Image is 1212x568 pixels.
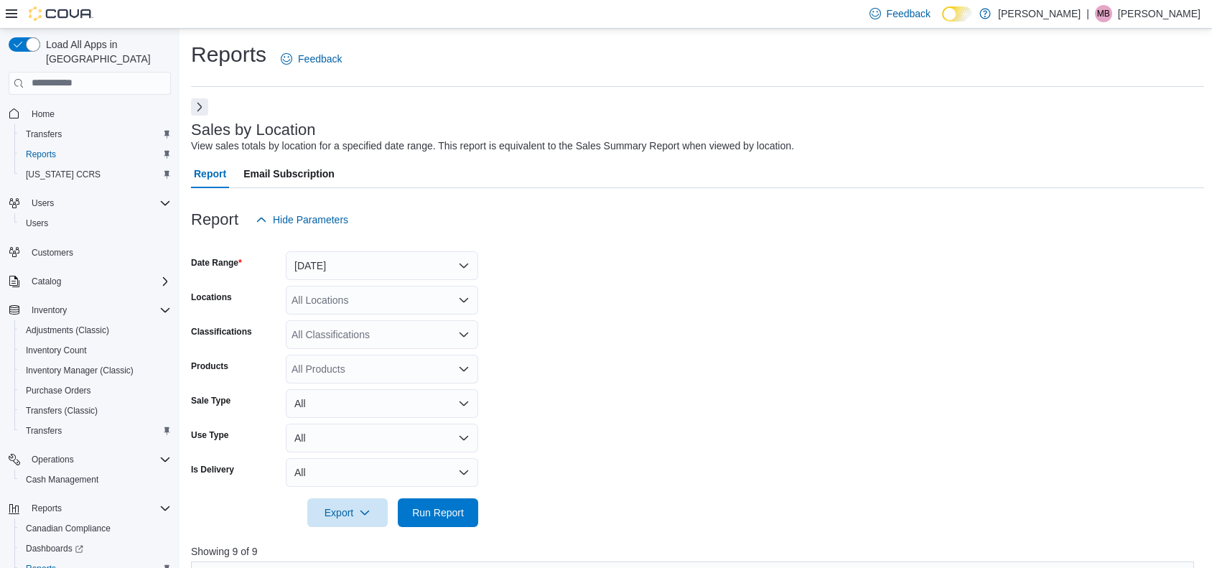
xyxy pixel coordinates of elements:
span: Home [32,108,55,120]
span: Reports [32,503,62,514]
span: Canadian Compliance [26,523,111,534]
button: Catalog [26,273,67,290]
button: Inventory Count [14,340,177,360]
p: [PERSON_NAME] [1118,5,1201,22]
span: Feedback [887,6,931,21]
span: Load All Apps in [GEOGRAPHIC_DATA] [40,37,171,66]
input: Dark Mode [942,6,972,22]
span: Reports [26,500,171,517]
span: Adjustments (Classic) [20,322,171,339]
button: Transfers [14,421,177,441]
span: Export [316,498,379,527]
button: Reports [14,144,177,164]
p: [PERSON_NAME] [998,5,1081,22]
span: Users [20,215,171,232]
a: Inventory Manager (Classic) [20,362,139,379]
button: Hide Parameters [250,205,354,234]
button: Operations [3,450,177,470]
button: Catalog [3,271,177,292]
span: Purchase Orders [26,385,91,396]
button: [US_STATE] CCRS [14,164,177,185]
span: Inventory Manager (Classic) [26,365,134,376]
span: Customers [32,247,73,259]
span: Email Subscription [243,159,335,188]
label: Products [191,360,228,372]
span: Transfers [26,425,62,437]
button: Transfers (Classic) [14,401,177,421]
button: Users [14,213,177,233]
span: Cash Management [20,471,171,488]
a: Dashboards [20,540,89,557]
span: Inventory [32,304,67,316]
button: Transfers [14,124,177,144]
p: | [1086,5,1089,22]
button: Home [3,103,177,124]
button: Canadian Compliance [14,518,177,539]
span: Users [32,197,54,209]
button: Operations [26,451,80,468]
span: Feedback [298,52,342,66]
button: Reports [26,500,67,517]
span: Catalog [32,276,61,287]
span: Users [26,195,171,212]
button: All [286,458,478,487]
span: Transfers (Classic) [20,402,171,419]
a: Cash Management [20,471,104,488]
span: Dashboards [26,543,83,554]
button: Inventory [26,302,73,319]
span: Washington CCRS [20,166,171,183]
h1: Reports [191,40,266,69]
span: Canadian Compliance [20,520,171,537]
button: Open list of options [458,294,470,306]
a: [US_STATE] CCRS [20,166,106,183]
a: Dashboards [14,539,177,559]
label: Date Range [191,257,242,269]
button: Reports [3,498,177,518]
a: Canadian Compliance [20,520,116,537]
button: Users [26,195,60,212]
a: Users [20,215,54,232]
button: All [286,389,478,418]
button: Inventory [3,300,177,320]
button: All [286,424,478,452]
button: Purchase Orders [14,381,177,401]
span: Inventory Count [26,345,87,356]
a: Home [26,106,60,123]
span: Transfers [20,422,171,439]
span: Run Report [412,506,464,520]
a: Purchase Orders [20,382,97,399]
button: Users [3,193,177,213]
a: Feedback [275,45,348,73]
label: Use Type [191,429,228,441]
span: Transfers (Classic) [26,405,98,416]
label: Classifications [191,326,252,337]
div: Marilyn Berrys [1095,5,1112,22]
img: Cova [29,6,93,21]
button: Open list of options [458,329,470,340]
span: Catalog [26,273,171,290]
a: Transfers [20,126,67,143]
span: Operations [26,451,171,468]
button: [DATE] [286,251,478,280]
a: Reports [20,146,62,163]
a: Customers [26,244,79,261]
label: Locations [191,292,232,303]
span: Inventory [26,302,171,319]
a: Inventory Count [20,342,93,359]
span: MB [1097,5,1110,22]
span: [US_STATE] CCRS [26,169,101,180]
span: Purchase Orders [20,382,171,399]
h3: Report [191,211,238,228]
button: Cash Management [14,470,177,490]
span: Cash Management [26,474,98,485]
span: Hide Parameters [273,213,348,227]
span: Users [26,218,48,229]
span: Transfers [20,126,171,143]
button: Next [191,98,208,116]
span: Adjustments (Classic) [26,325,109,336]
span: Inventory Manager (Classic) [20,362,171,379]
span: Reports [20,146,171,163]
label: Is Delivery [191,464,234,475]
p: Showing 9 of 9 [191,544,1204,559]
